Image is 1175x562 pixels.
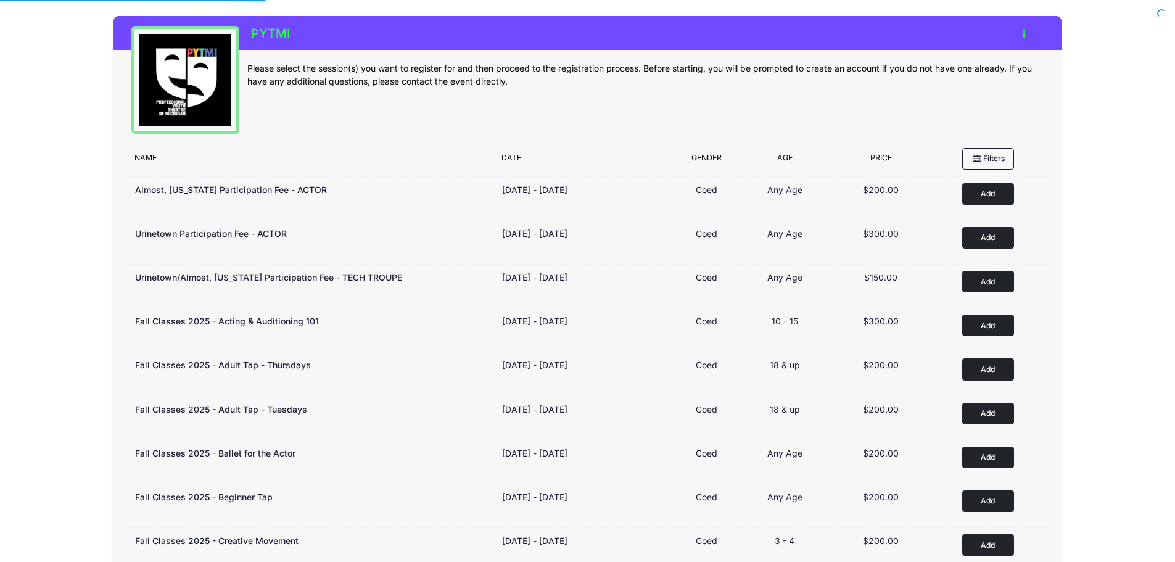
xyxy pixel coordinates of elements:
span: Any Age [767,272,802,283]
div: Price [826,152,936,170]
span: $300.00 [863,228,899,239]
button: Add [962,490,1014,512]
span: Coed [696,228,717,239]
button: Add [962,183,1014,205]
span: $200.00 [863,404,899,415]
span: Coed [696,316,717,326]
span: Coed [696,272,717,283]
div: Please select the session(s) you want to register for and then proceed to the registration proces... [247,62,1044,88]
span: $200.00 [863,492,899,502]
div: [DATE] - [DATE] [502,403,567,416]
div: [DATE] - [DATE] [502,271,567,284]
span: $200.00 [863,535,899,546]
span: 18 & up [770,360,800,370]
span: 10 - 15 [772,316,798,326]
span: $200.00 [863,448,899,458]
span: Coed [696,360,717,370]
span: 3 - 4 [775,535,794,546]
span: Fall Classes 2025 - Acting & Auditioning 101 [135,316,319,326]
span: $200.00 [863,184,899,195]
span: Coed [696,448,717,458]
span: Coed [696,404,717,415]
div: Date [496,152,670,170]
span: Fall Classes 2025 - Adult Tap - Thursdays [135,360,311,370]
span: Coed [696,535,717,546]
span: Fall Classes 2025 - Adult Tap - Tuesdays [135,404,307,415]
span: Any Age [767,448,802,458]
span: Any Age [767,184,802,195]
div: [DATE] - [DATE] [502,183,567,196]
span: Fall Classes 2025 - Creative Movement [135,535,299,546]
button: Add [962,403,1014,424]
div: [DATE] - [DATE] [502,447,567,460]
div: [DATE] - [DATE] [502,490,567,503]
div: [DATE] - [DATE] [502,227,567,240]
span: Any Age [767,228,802,239]
button: Filters [962,148,1014,169]
button: Add [962,447,1014,468]
div: Age [744,152,827,170]
span: Coed [696,184,717,195]
div: [DATE] - [DATE] [502,315,567,328]
img: logo [139,34,231,126]
span: Urinetown/Almost, [US_STATE] Participation Fee - TECH TROUPE [135,272,402,283]
span: $150.00 [864,272,897,283]
h1: PYTMI [247,23,294,44]
span: Fall Classes 2025 - Beginner Tap [135,492,273,502]
button: Add [962,534,1014,556]
button: Add [962,271,1014,292]
button: Add [962,315,1014,336]
span: Almost, [US_STATE] Participation Fee - ACTOR [135,184,327,195]
span: Any Age [767,492,802,502]
span: Fall Classes 2025 - Ballet for the Actor [135,448,295,458]
div: Gender [670,152,743,170]
div: [DATE] - [DATE] [502,358,567,371]
div: Name [128,152,495,170]
button: Add [962,358,1014,380]
span: 18 & up [770,404,800,415]
span: Urinetown Participation Fee - ACTOR [135,228,287,239]
span: Coed [696,492,717,502]
button: Add [962,227,1014,249]
span: $200.00 [863,360,899,370]
div: [DATE] - [DATE] [502,534,567,547]
span: $300.00 [863,316,899,326]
